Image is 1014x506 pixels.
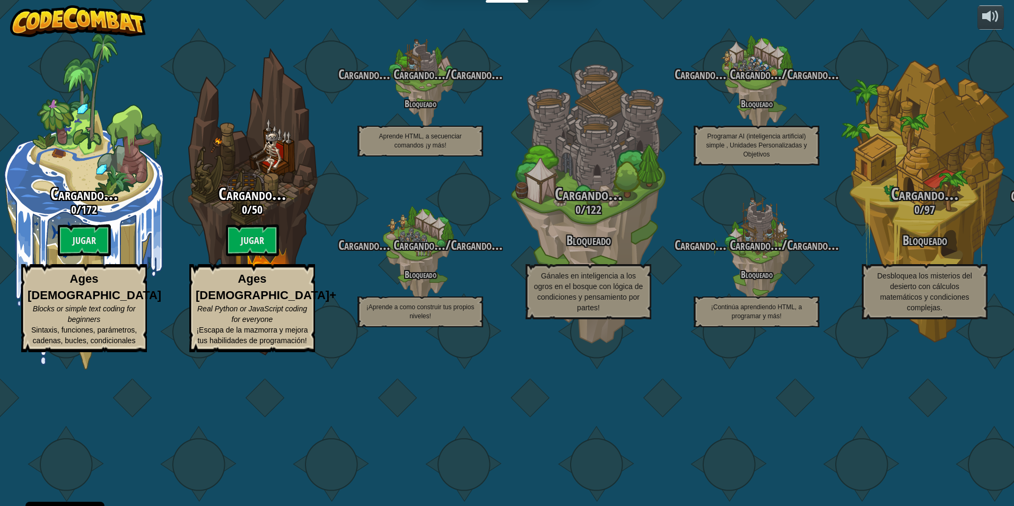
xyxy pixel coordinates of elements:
div: Complete previous world to unlock [672,171,841,339]
span: 0 [242,202,247,217]
btn: Jugar [226,224,279,256]
span: Cargando... [727,236,782,254]
h3: / [841,203,1009,216]
strong: Ages [DEMOGRAPHIC_DATA]+ [196,272,336,302]
h4: Bloqueado [672,269,841,280]
div: Complete previous world to unlock [336,171,504,339]
h3: / [336,67,504,82]
strong: Ages [DEMOGRAPHIC_DATA] [28,272,161,302]
span: Cargando... [675,65,727,83]
img: CodeCombat - Learn how to code by playing a game [10,5,146,37]
span: Sintaxis, funciones, parámetros, cadenas, bucles, condicionales [31,326,137,345]
span: Cargando... [891,182,959,205]
span: 50 [252,202,263,217]
h4: Bloqueado [336,269,504,280]
span: Cargando... [50,182,118,205]
span: 172 [81,202,97,217]
span: ¡Aprende a como construir tus propios niveles! [366,303,474,320]
span: Cargando... [390,65,445,83]
span: 0 [914,202,920,217]
span: Desbloquea los misterios del desierto con cálculos matemáticos y condiciones complejas. [877,272,972,312]
span: Cargando... [787,65,839,83]
span: Cargando... [338,236,390,254]
h3: Bloqueado [504,233,672,248]
button: Ajustar volúmen [977,5,1004,30]
span: Cargando... [675,236,727,254]
h3: Bloqueado [841,233,1009,248]
btn: Jugar [58,224,111,256]
span: Programar AI (inteligencia artificial) simple , Unidades Personalizadas y Objetivos [706,133,807,158]
h3: / [168,203,336,216]
h3: / [672,238,841,252]
span: Cargando... [555,182,623,205]
div: Complete previous world to unlock [504,33,672,370]
span: Real Python or JavaScript coding for everyone [197,304,307,324]
h4: Bloqueado [336,99,504,109]
span: Gánales en inteligencia a los ogros en el bosque con lógica de condiciones y pensamiento por partes! [534,272,643,312]
span: Cargando... [390,236,445,254]
span: Cargando... [218,182,286,205]
span: Cargando... [338,65,390,83]
span: Cargando... [787,236,839,254]
span: ¡Continúa aprendiendo HTML, a programar y más! [711,303,802,320]
span: 0 [575,202,581,217]
h3: / [672,67,841,82]
span: 0 [71,202,76,217]
span: Cargando... [451,236,503,254]
h4: Bloqueado [672,99,841,109]
span: Blocks or simple text coding for beginners [33,304,136,324]
div: Complete previous world to unlock [841,33,1009,370]
h3: / [336,238,504,252]
span: 122 [585,202,601,217]
span: 97 [924,202,935,217]
span: Aprende HTML, a secuenciar comandos ¡y más! [379,133,461,149]
h3: / [504,203,672,216]
span: Cargando... [451,65,503,83]
span: Cargando... [727,65,782,83]
div: Complete previous world to unlock [168,33,336,370]
span: ¡Escapa de la mazmorra y mejora tus habilidades de programación! [196,326,308,345]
